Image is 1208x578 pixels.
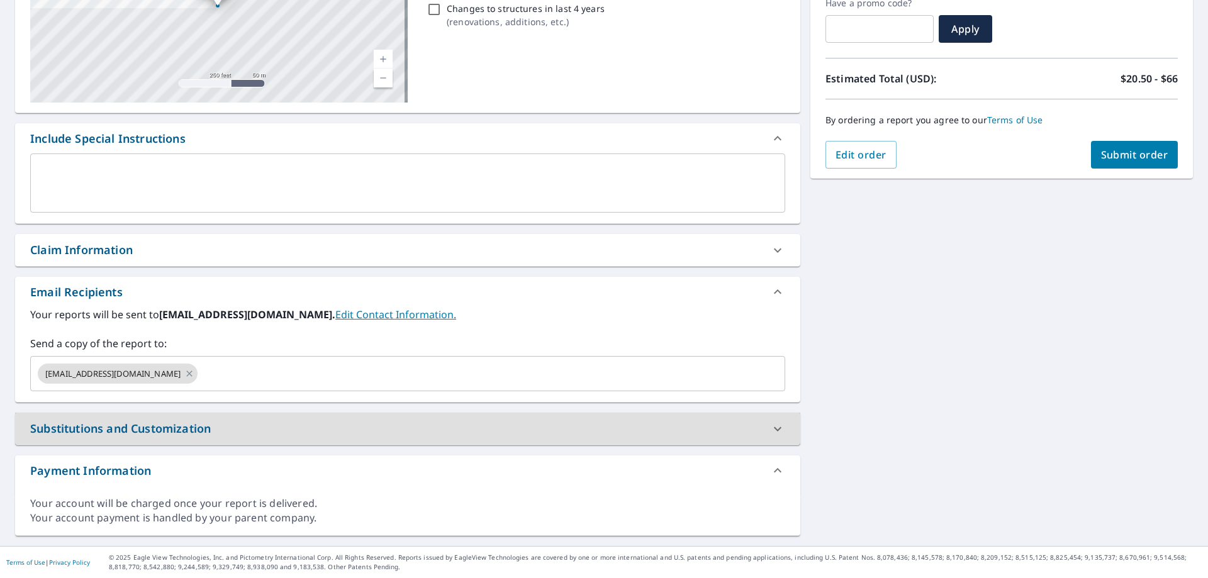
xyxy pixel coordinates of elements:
[30,242,133,258] div: Claim Information
[38,368,188,380] span: [EMAIL_ADDRESS][DOMAIN_NAME]
[15,455,800,486] div: Payment Information
[825,114,1178,126] p: By ordering a report you agree to our
[836,148,886,162] span: Edit order
[159,308,335,321] b: [EMAIL_ADDRESS][DOMAIN_NAME].
[447,2,605,15] p: Changes to structures in last 4 years
[30,130,186,147] div: Include Special Instructions
[447,15,605,28] p: ( renovations, additions, etc. )
[30,462,151,479] div: Payment Information
[38,364,198,384] div: [EMAIL_ADDRESS][DOMAIN_NAME]
[374,50,393,69] a: Current Level 17, Zoom In
[15,123,800,153] div: Include Special Instructions
[6,558,45,567] a: Terms of Use
[1101,148,1168,162] span: Submit order
[30,496,785,511] div: Your account will be charged once your report is delivered.
[6,559,90,566] p: |
[987,114,1043,126] a: Terms of Use
[825,71,1002,86] p: Estimated Total (USD):
[374,69,393,87] a: Current Level 17, Zoom Out
[49,558,90,567] a: Privacy Policy
[1121,71,1178,86] p: $20.50 - $66
[30,511,785,525] div: Your account payment is handled by your parent company.
[15,234,800,266] div: Claim Information
[825,141,897,169] button: Edit order
[109,553,1202,572] p: © 2025 Eagle View Technologies, Inc. and Pictometry International Corp. All Rights Reserved. Repo...
[30,284,123,301] div: Email Recipients
[30,420,211,437] div: Substitutions and Customization
[939,15,992,43] button: Apply
[30,307,785,322] label: Your reports will be sent to
[949,22,982,36] span: Apply
[335,308,456,321] a: EditContactInfo
[30,336,785,351] label: Send a copy of the report to:
[1091,141,1178,169] button: Submit order
[15,413,800,445] div: Substitutions and Customization
[15,277,800,307] div: Email Recipients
